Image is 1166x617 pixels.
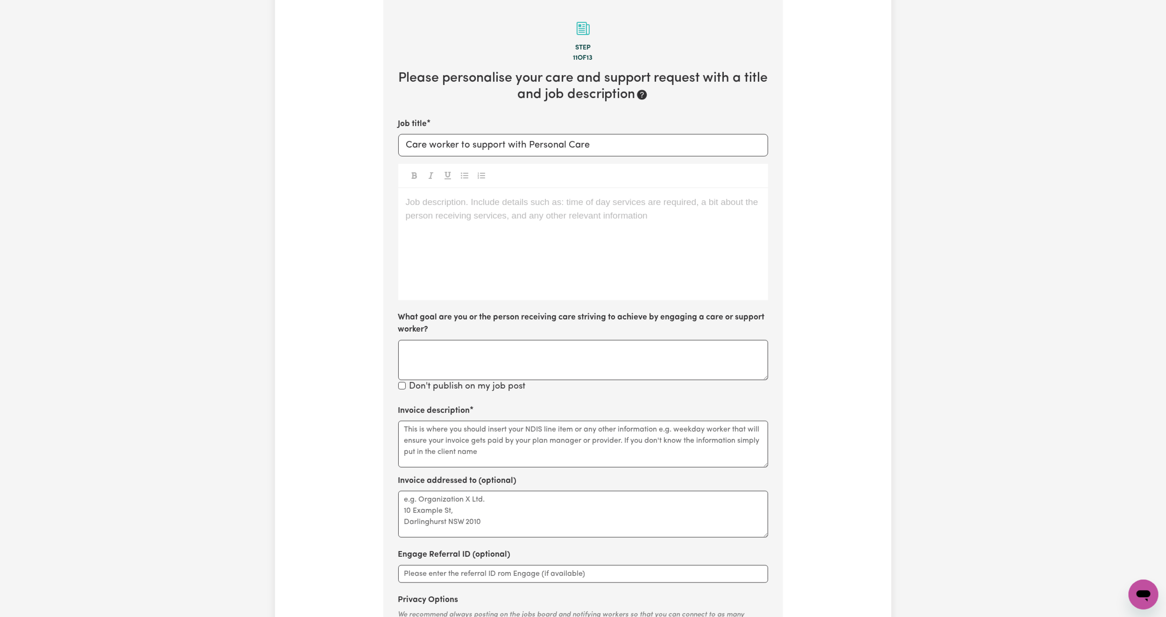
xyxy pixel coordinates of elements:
[458,170,471,182] button: Toggle undefined
[398,53,768,64] div: 11 of 13
[398,475,517,487] label: Invoice addressed to (optional)
[398,312,768,336] label: What goal are you or the person receiving care striving to achieve by engaging a care or support ...
[410,380,526,394] label: Don't publish on my job post
[398,43,768,53] div: Step
[398,405,470,417] label: Invoice description
[424,170,438,182] button: Toggle undefined
[398,134,768,156] input: e.g. Care worker needed in North Sydney for aged care
[1129,580,1159,610] iframe: Button to launch messaging window, conversation in progress
[475,170,488,182] button: Toggle undefined
[408,170,421,182] button: Toggle undefined
[398,549,511,561] label: Engage Referral ID (optional)
[398,565,768,583] input: Please enter the referral ID rom Engage (if available)
[398,118,427,130] label: Job title
[441,170,454,182] button: Toggle undefined
[398,594,459,606] label: Privacy Options
[398,71,768,103] h2: Please personalise your care and support request with a title and job description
